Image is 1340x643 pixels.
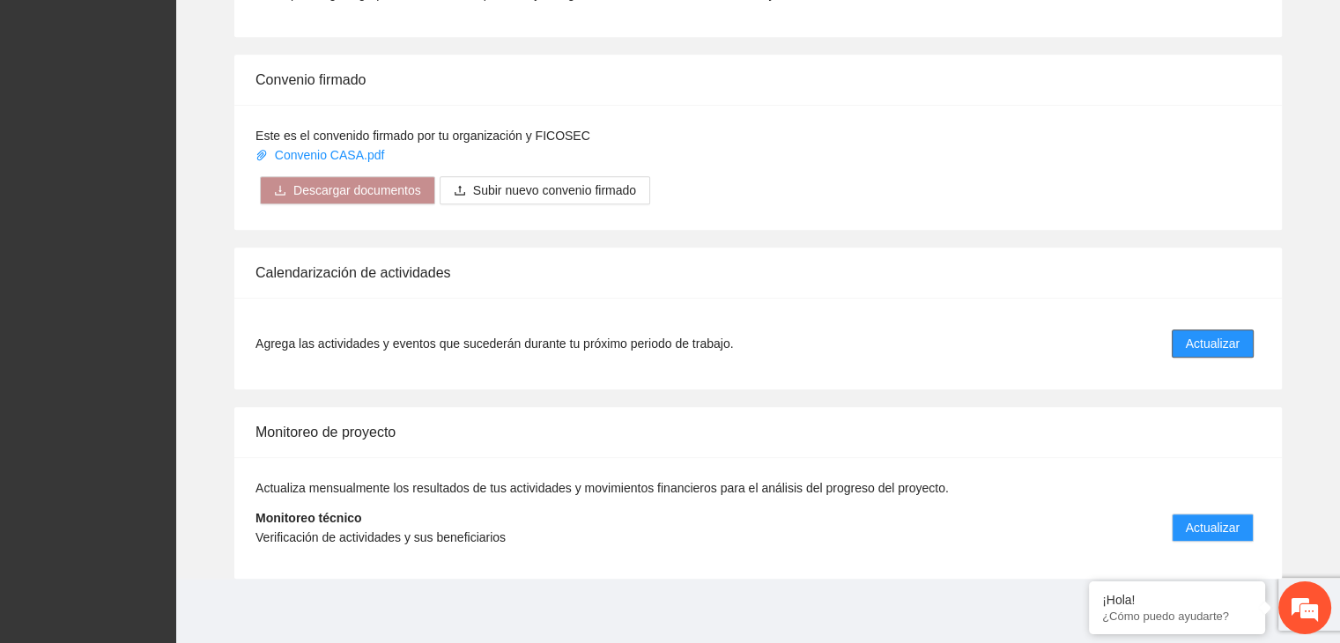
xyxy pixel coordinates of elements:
div: Monitoreo de proyecto [255,407,1261,457]
div: Minimizar ventana de chat en vivo [289,9,331,51]
span: Actualiza mensualmente los resultados de tus actividades y movimientos financieros para el anális... [255,481,949,495]
span: Este es el convenido firmado por tu organización y FICOSEC [255,129,590,143]
span: Descargar documentos [293,181,421,200]
span: Estamos en línea. [102,217,243,395]
button: Actualizar [1172,329,1254,358]
button: downloadDescargar documentos [260,176,435,204]
span: upload [454,184,466,198]
div: Calendarización de actividades [255,248,1261,298]
span: Actualizar [1186,334,1240,353]
p: ¿Cómo puedo ayudarte? [1102,610,1252,623]
span: paper-clip [255,149,268,161]
div: ¡Hola! [1102,593,1252,607]
strong: Monitoreo técnico [255,511,362,525]
span: Actualizar [1186,518,1240,537]
div: Chatee con nosotros ahora [92,90,296,113]
a: Convenio CASA.pdf [255,148,388,162]
div: Convenio firmado [255,55,1261,105]
span: Verificación de actividades y sus beneficiarios [255,530,506,544]
textarea: Escriba su mensaje y pulse “Intro” [9,444,336,506]
span: uploadSubir nuevo convenio firmado [440,183,650,197]
button: uploadSubir nuevo convenio firmado [440,176,650,204]
button: Actualizar [1172,514,1254,542]
span: Subir nuevo convenio firmado [473,181,636,200]
span: download [274,184,286,198]
span: Agrega las actividades y eventos que sucederán durante tu próximo periodo de trabajo. [255,334,733,353]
